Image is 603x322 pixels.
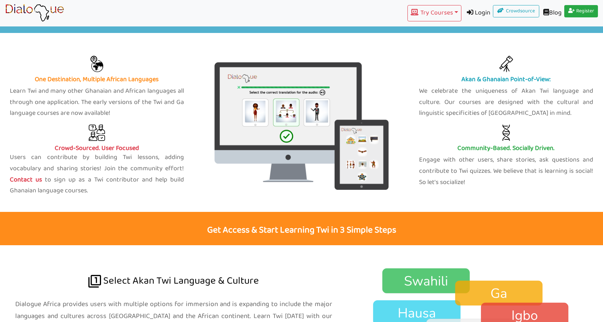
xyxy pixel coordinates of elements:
a: Crowdsource [493,5,539,17]
h2: Select Akan Twi Language & Culture [15,245,332,295]
p: We celebrate the uniqueness of Akan Twi language and culture. Our courses are designed with the c... [419,86,593,119]
h5: Community-Based. Socially Driven. [419,145,593,152]
img: celebrate african culture pride app [498,56,514,72]
p: Learn Twi and many other Ghanaian and African languages all through one application. The early ve... [10,86,184,119]
h5: One Destination, Multiple African Languages [10,76,184,84]
img: african community, africa social learning app [498,125,514,141]
a: Register [564,5,598,17]
a: Blog [539,5,564,21]
p: Users can contribute by building Twi lessons, adding vocabulary and sharing stories! Join the com... [10,152,184,196]
a: Login [461,5,493,21]
img: african language dialogue [88,275,101,288]
p: Engage with other users, share stories, ask questions and contribute to Twi quizzes. We believe t... [419,155,593,188]
a: Crowd-Sourced. User Focused [10,125,184,152]
h5: Crowd-Sourced. User Focused [10,145,184,152]
img: crowdsource africa language app african community language application [89,125,105,141]
h5: Akan & Ghanaian Point-of-View: [419,76,593,84]
img: learn African language platform app [5,4,64,22]
img: Dialogue Africa. Digital learning africa [214,62,389,190]
img: Twi, Hausa, Bambara, Igbo, Yoruba, Shona, Swahili, Oromo, Amharic, Ewe, Ga app [89,56,105,72]
a: Contact us [10,174,45,185]
button: Try Courses [407,5,461,21]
